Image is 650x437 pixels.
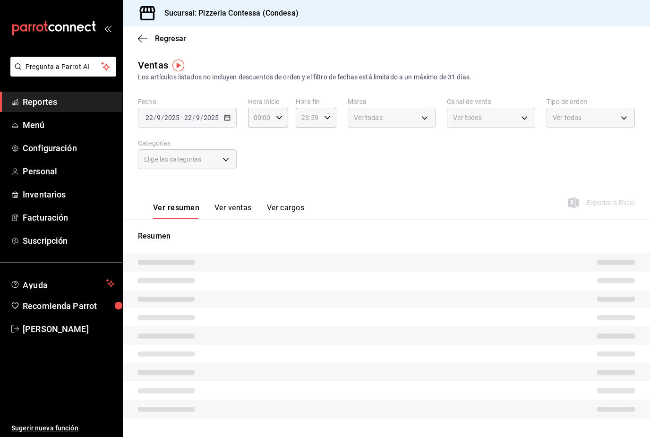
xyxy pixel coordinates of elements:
span: / [161,114,164,121]
button: Ver ventas [214,203,252,219]
input: ---- [164,114,180,121]
span: / [192,114,195,121]
input: ---- [203,114,219,121]
span: Regresar [155,34,186,43]
label: Tipo de orden [547,98,635,105]
div: navigation tabs [153,203,304,219]
span: Facturación [23,211,115,224]
p: Resumen [138,231,635,242]
input: -- [145,114,154,121]
span: Recomienda Parrot [23,300,115,312]
input: -- [156,114,161,121]
span: Personal [23,165,115,178]
button: Pregunta a Parrot AI [10,57,116,77]
span: Pregunta a Parrot AI [26,62,102,72]
span: / [154,114,156,121]
label: Fecha [138,98,237,105]
label: Categorías [138,140,237,146]
label: Hora fin [296,98,336,105]
button: Ver cargos [267,203,305,219]
span: [PERSON_NAME] [23,323,115,335]
span: Reportes [23,95,115,108]
div: Los artículos listados no incluyen descuentos de orden y el filtro de fechas está limitado a un m... [138,72,635,82]
div: Ventas [138,58,168,72]
button: open_drawer_menu [104,25,111,32]
span: Suscripción [23,234,115,247]
input: -- [184,114,192,121]
span: Ver todas [354,113,383,122]
h3: Sucursal: Pizzeria Contessa (Condesa) [157,8,299,19]
span: Ayuda [23,278,103,289]
label: Hora inicio [248,98,288,105]
span: - [181,114,183,121]
span: Elige las categorías [144,154,202,164]
label: Marca [348,98,436,105]
label: Canal de venta [447,98,535,105]
span: Ver todos [553,113,582,122]
a: Pregunta a Parrot AI [7,69,116,78]
button: Regresar [138,34,186,43]
span: Configuración [23,142,115,154]
img: Tooltip marker [172,60,184,71]
span: / [200,114,203,121]
span: Menú [23,119,115,131]
span: Ver todos [453,113,482,122]
input: -- [196,114,200,121]
span: Sugerir nueva función [11,423,115,433]
span: Inventarios [23,188,115,201]
button: Ver resumen [153,203,199,219]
